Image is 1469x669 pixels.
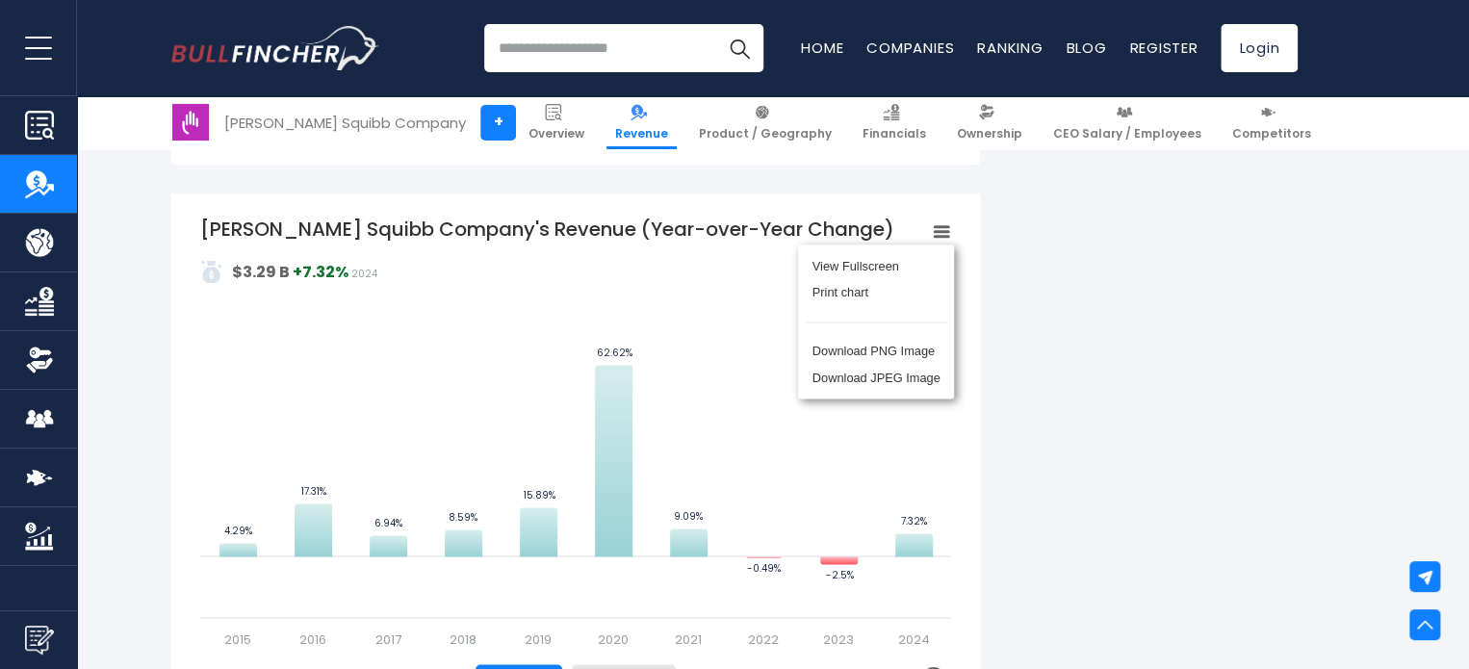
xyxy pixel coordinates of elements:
[825,568,853,582] text: -2.5%
[898,630,930,649] text: 2024
[1066,38,1106,58] a: Blog
[1053,126,1201,142] span: CEO Salary / Employees
[375,630,401,649] text: 2017
[606,96,677,149] a: Revenue
[172,104,209,141] img: BMY logo
[232,261,290,283] strong: $3.29 B
[948,96,1031,149] a: Ownership
[715,24,763,72] button: Search
[224,524,252,538] text: 4.29%
[171,26,379,70] img: Bullfincher logo
[957,126,1022,142] span: Ownership
[1129,38,1198,58] a: Register
[596,346,631,360] text: 62.62%
[675,630,702,649] text: 2021
[615,126,668,142] span: Revenue
[863,126,926,142] span: Financials
[806,365,946,392] li: Download JPEG Image
[690,96,840,149] a: Product / Geography
[1044,96,1210,149] a: CEO Salary / Employees
[866,38,954,58] a: Companies
[528,126,584,142] span: Overview
[1232,126,1311,142] span: Competitors
[806,279,946,306] li: Print chart
[200,216,894,243] tspan: [PERSON_NAME] Squibb Company's Revenue (Year-over-Year Change)
[823,630,854,649] text: 2023
[293,261,348,283] strong: +7.32%
[171,26,378,70] a: Go to homepage
[351,267,377,281] span: 2024
[977,38,1043,58] a: Ranking
[1224,96,1320,149] a: Competitors
[520,96,593,149] a: Overview
[299,630,326,649] text: 2016
[301,484,326,499] text: 17.31%
[748,630,779,649] text: 2022
[801,38,843,58] a: Home
[699,126,832,142] span: Product / Geography
[901,514,927,528] text: 7.32%
[598,630,629,649] text: 2020
[449,510,477,525] text: 8.59%
[224,630,251,649] text: 2015
[523,488,554,502] text: 15.89%
[450,630,477,649] text: 2018
[224,112,466,134] div: [PERSON_NAME] Squibb Company
[374,516,402,530] text: 6.94%
[200,216,951,649] svg: Bristol-Myers Squibb Company's Revenue (Year-over-Year Change)
[806,252,946,279] li: View Fullscreen
[200,260,223,283] img: addasd
[854,96,935,149] a: Financials
[747,561,781,576] text: -0.49%
[25,346,54,374] img: Ownership
[806,338,946,365] li: Download PNG Image
[1221,24,1298,72] a: Login
[674,509,703,524] text: 9.09%
[480,105,516,141] a: +
[525,630,552,649] text: 2019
